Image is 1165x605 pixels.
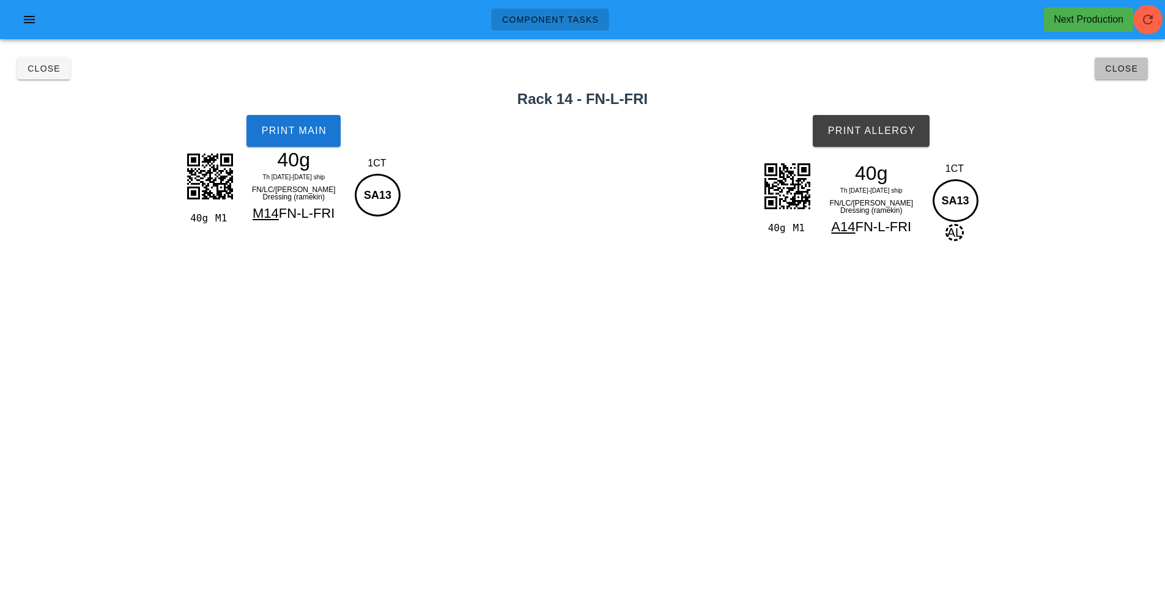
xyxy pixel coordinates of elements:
[1095,58,1148,80] button: Close
[818,197,925,217] div: FN/LC/[PERSON_NAME] Dressing (ramekin)
[1054,12,1123,27] div: Next Production
[491,9,609,31] a: Component Tasks
[240,150,347,169] div: 40g
[840,187,903,194] span: Th [DATE]-[DATE] ship
[27,64,61,73] span: Close
[856,219,912,234] span: FN-L-FRI
[945,224,964,241] span: AL
[1104,64,1138,73] span: Close
[756,155,818,217] img: 4E2sY4dl2dM5UVrlyWApoToVQjZKriQIwESZxL8teKSGWBy21RAbCAGDAEDGkJbZEkhqjsYkCvn6CcBbEGIzwLaflZpD7sSI9...
[763,220,788,236] div: 40g
[352,156,402,171] div: 1CT
[818,164,925,182] div: 40g
[185,210,210,226] div: 40g
[813,115,930,147] button: Print Allergy
[246,115,341,147] button: Print Main
[788,220,813,236] div: M1
[279,206,335,221] span: FN-L-FRI
[831,219,855,234] span: A14
[827,125,915,136] span: Print Allergy
[933,179,978,222] div: SA13
[179,146,240,207] img: x9QAAAABJRU5ErkJggg==
[262,174,325,180] span: Th [DATE]-[DATE] ship
[210,210,235,226] div: M1
[253,206,279,221] span: M14
[930,161,980,176] div: 1CT
[501,15,599,24] span: Component Tasks
[355,174,401,217] div: SA13
[7,88,1158,110] h2: Rack 14 - FN-L-FRI
[240,184,347,203] div: FN/LC/[PERSON_NAME] Dressing (ramekin)
[261,125,327,136] span: Print Main
[17,58,70,80] button: Close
